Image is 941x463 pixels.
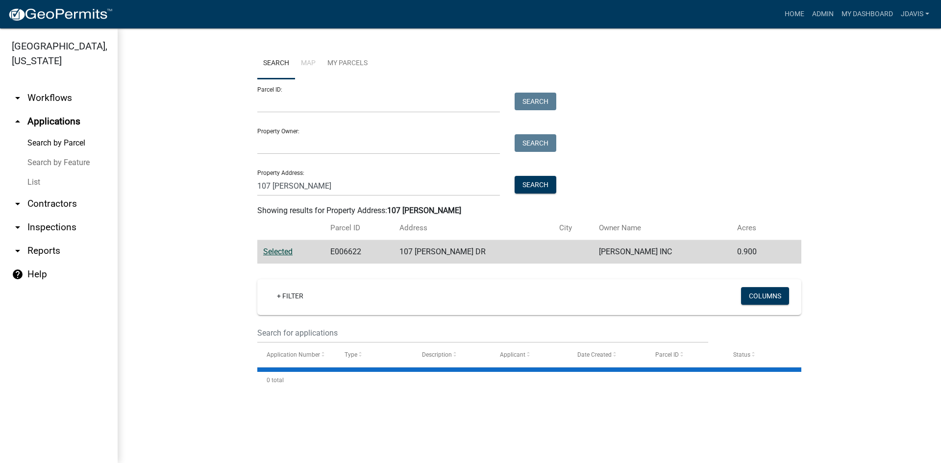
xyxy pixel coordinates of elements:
datatable-header-cell: Date Created [568,343,646,366]
i: arrow_drop_up [12,116,24,127]
td: E006622 [324,240,394,264]
a: My Parcels [322,48,373,79]
datatable-header-cell: Type [335,343,413,366]
a: Admin [808,5,838,24]
th: Acres [731,217,782,240]
button: Columns [741,287,789,305]
th: Parcel ID [324,217,394,240]
span: Date Created [577,351,612,358]
td: 0.900 [731,240,782,264]
button: Search [515,176,556,194]
a: My Dashboard [838,5,897,24]
th: City [553,217,593,240]
i: arrow_drop_down [12,245,24,257]
datatable-header-cell: Application Number [257,343,335,366]
a: Home [781,5,808,24]
td: 107 [PERSON_NAME] DR [394,240,553,264]
a: Selected [263,247,293,256]
datatable-header-cell: Applicant [491,343,569,366]
i: arrow_drop_down [12,92,24,104]
span: Status [733,351,750,358]
button: Search [515,134,556,152]
th: Owner Name [593,217,731,240]
a: + Filter [269,287,311,305]
datatable-header-cell: Description [413,343,491,366]
span: Description [422,351,452,358]
strong: 107 [PERSON_NAME] [387,206,461,215]
span: Application Number [267,351,320,358]
a: jdavis [897,5,933,24]
datatable-header-cell: Parcel ID [646,343,724,366]
a: Search [257,48,295,79]
button: Search [515,93,556,110]
input: Search for applications [257,323,708,343]
datatable-header-cell: Status [723,343,801,366]
span: Applicant [500,351,525,358]
i: arrow_drop_down [12,198,24,210]
i: arrow_drop_down [12,221,24,233]
div: 0 total [257,368,801,392]
div: Showing results for Property Address: [257,205,801,217]
i: help [12,268,24,280]
span: Parcel ID [655,351,679,358]
td: [PERSON_NAME] INC [593,240,731,264]
span: Type [345,351,357,358]
th: Address [394,217,553,240]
